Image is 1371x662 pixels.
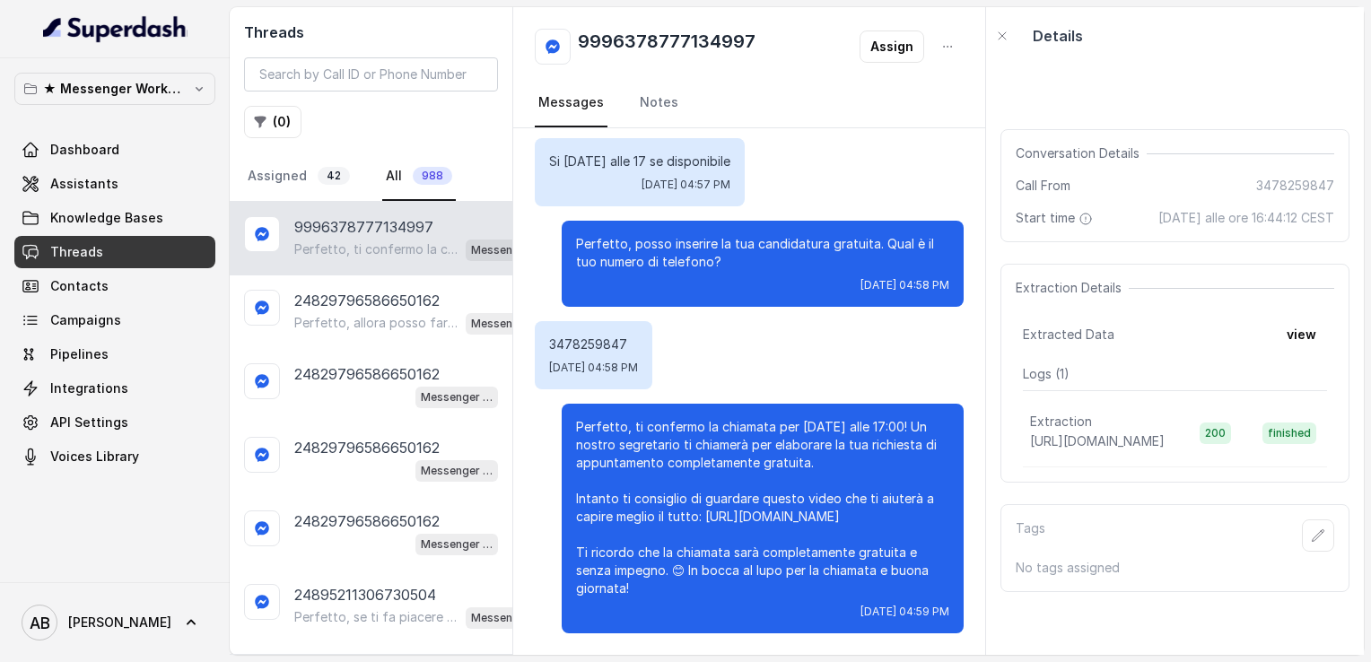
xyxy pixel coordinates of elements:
[1016,519,1045,552] p: Tags
[382,152,456,201] a: All988
[14,168,215,200] a: Assistants
[294,240,458,258] p: Perfetto, ti confermo la chiamata per [DATE] alle 17:00! Un nostro segretario ti chiamerà per ela...
[318,167,350,185] span: 42
[294,584,436,605] p: 24895211306730504
[1023,365,1327,383] p: Logs ( 1 )
[14,440,215,473] a: Voices Library
[14,597,215,648] a: [PERSON_NAME]
[50,379,128,397] span: Integrations
[421,536,493,553] p: Messenger Metodo FESPA v2
[860,605,949,619] span: [DATE] 04:59 PM
[535,79,607,127] a: Messages
[471,315,543,333] p: Messenger Metodo FESPA v2
[43,78,187,100] p: ★ Messenger Workspace
[14,372,215,405] a: Integrations
[1016,177,1070,195] span: Call From
[294,363,440,385] p: 24829796586650162
[860,30,924,63] button: Assign
[14,338,215,370] a: Pipelines
[294,437,440,458] p: 24829796586650162
[549,361,638,375] span: [DATE] 04:58 PM
[1023,326,1114,344] span: Extracted Data
[50,345,109,363] span: Pipelines
[244,152,354,201] a: Assigned42
[294,216,433,238] p: 9996378777134997
[14,304,215,336] a: Campaigns
[578,29,755,65] h2: 9996378777134997
[1016,209,1096,227] span: Start time
[860,278,949,292] span: [DATE] 04:58 PM
[50,243,103,261] span: Threads
[50,448,139,466] span: Voices Library
[1016,559,1334,577] p: No tags assigned
[1262,422,1316,444] span: finished
[50,277,109,295] span: Contacts
[50,414,128,431] span: API Settings
[1276,318,1327,351] button: view
[549,335,638,353] p: 3478259847
[14,236,215,268] a: Threads
[471,241,543,259] p: Messenger Metodo FESPA v2
[576,418,949,597] p: Perfetto, ti confermo la chiamata per [DATE] alle 17:00! Un nostro segretario ti chiamerà per ela...
[1200,422,1231,444] span: 200
[50,209,163,227] span: Knowledge Bases
[68,614,171,632] span: [PERSON_NAME]
[1016,144,1147,162] span: Conversation Details
[535,79,964,127] nav: Tabs
[14,202,215,234] a: Knowledge Bases
[244,22,498,43] h2: Threads
[14,134,215,166] a: Dashboard
[642,178,730,192] span: [DATE] 04:57 PM
[576,235,949,271] p: Perfetto, posso inserire la tua candidatura gratuita. Qual è il tuo numero di telefono?
[14,406,215,439] a: API Settings
[244,57,498,91] input: Search by Call ID or Phone Number
[1256,177,1334,195] span: 3478259847
[14,270,215,302] a: Contacts
[244,106,301,138] button: (0)
[549,152,730,170] p: Si [DATE] alle 17 se disponibile
[294,314,458,332] p: Perfetto, allora posso farti fare una breve chiamata informativa gratuita di 5 minuti con uno dei...
[421,462,493,480] p: Messenger Metodo FESPA v2
[1158,209,1334,227] span: [DATE] alle ore 16:44:12 CEST
[471,609,543,627] p: Messenger Metodo FESPA v2
[1033,25,1083,47] p: Details
[1030,433,1165,449] span: [URL][DOMAIN_NAME]
[30,614,50,632] text: AB
[14,73,215,105] button: ★ Messenger Workspace
[294,290,440,311] p: 24829796586650162
[421,388,493,406] p: Messenger Metodo FESPA v2
[294,608,458,626] p: Perfetto, se ti fa piacere possiamo fare una breve chiamata informativa di 5 minuti, gratuita e s...
[413,167,452,185] span: 988
[43,14,188,43] img: light.svg
[50,141,119,159] span: Dashboard
[50,175,118,193] span: Assistants
[1030,413,1092,431] p: Extraction
[1016,279,1129,297] span: Extraction Details
[244,152,498,201] nav: Tabs
[636,79,682,127] a: Notes
[294,510,440,532] p: 24829796586650162
[50,311,121,329] span: Campaigns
